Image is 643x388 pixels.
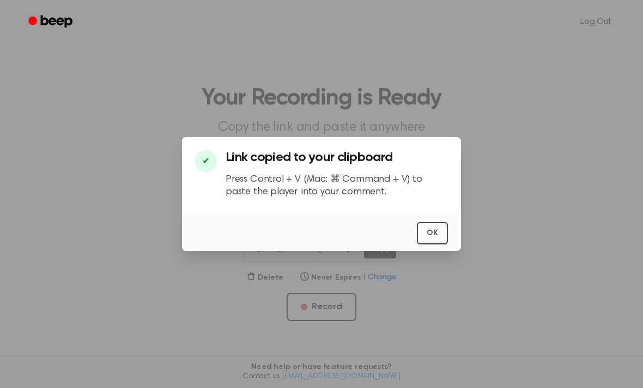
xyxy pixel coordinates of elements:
button: OK [417,222,448,244]
h3: Link copied to your clipboard [226,150,448,165]
div: ✔ [195,150,217,172]
p: Press Control + V (Mac: ⌘ Command + V) to paste the player into your comment. [226,174,448,198]
a: Log Out [569,9,622,35]
a: Beep [21,11,82,33]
